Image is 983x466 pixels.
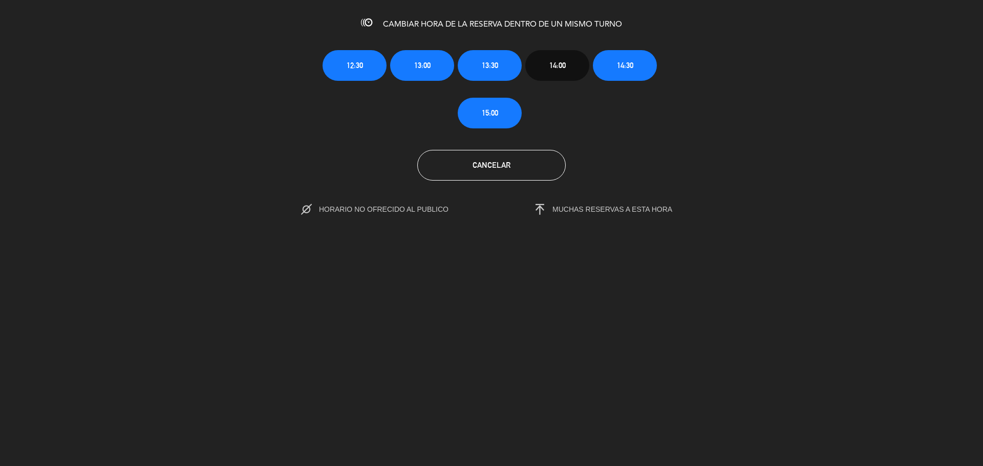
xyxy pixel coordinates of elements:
[417,150,566,181] button: Cancelar
[473,161,510,169] span: Cancelar
[482,59,498,71] span: 13:30
[347,59,363,71] span: 12:30
[319,205,470,213] span: HORARIO NO OFRECIDO AL PUBLICO
[390,50,454,81] button: 13:00
[458,50,522,81] button: 13:30
[458,98,522,128] button: 15:00
[549,59,566,71] span: 14:00
[617,59,633,71] span: 14:30
[414,59,431,71] span: 13:00
[552,205,672,213] span: MUCHAS RESERVAS A ESTA HORA
[323,50,387,81] button: 12:30
[482,107,498,119] span: 15:00
[593,50,657,81] button: 14:30
[383,20,622,29] span: CAMBIAR HORA DE LA RESERVA DENTRO DE UN MISMO TURNO
[525,50,589,81] button: 14:00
